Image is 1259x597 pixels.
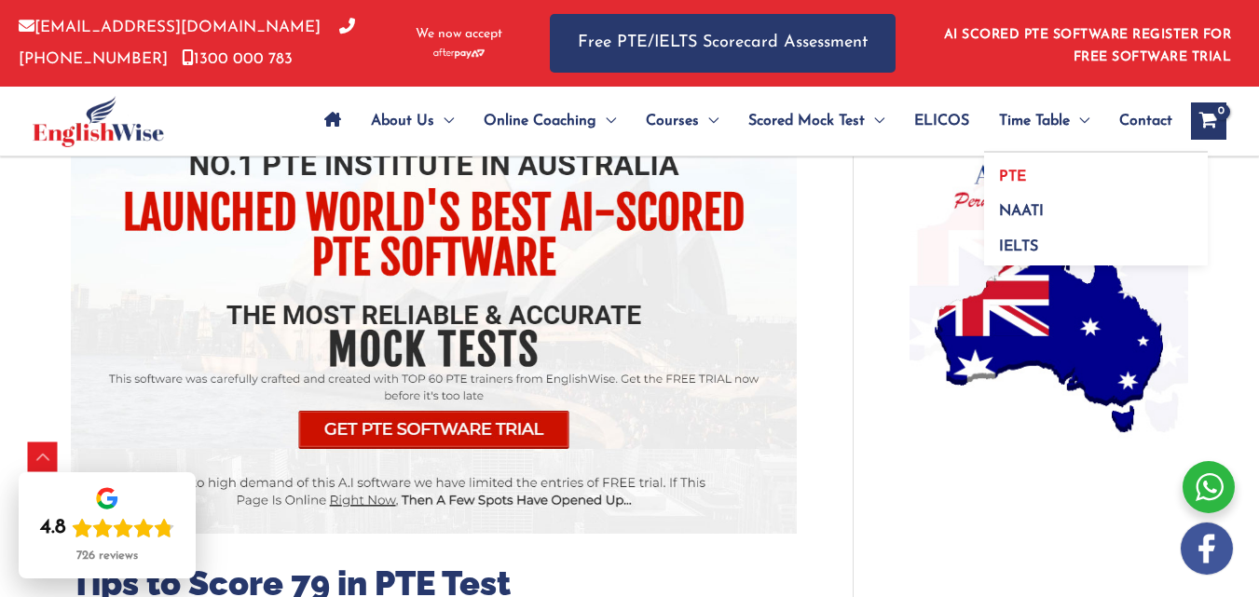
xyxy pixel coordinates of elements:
img: cropped-ew-logo [33,96,164,147]
a: 1300 000 783 [182,51,293,67]
a: CoursesMenu Toggle [631,88,733,154]
a: Free PTE/IELTS Scorecard Assessment [550,14,896,73]
span: PTE [999,170,1026,184]
div: 4.8 [40,515,66,541]
a: Scored Mock TestMenu Toggle [733,88,899,154]
span: Menu Toggle [699,88,718,154]
div: Rating: 4.8 out of 5 [40,515,174,541]
a: NAATI [984,188,1208,224]
img: Afterpay-Logo [433,48,485,59]
a: PTE [984,153,1208,188]
img: white-facebook.png [1181,522,1233,575]
span: Menu Toggle [865,88,884,154]
a: Online CoachingMenu Toggle [469,88,631,154]
span: Courses [646,88,699,154]
span: About Us [371,88,434,154]
span: Menu Toggle [434,88,454,154]
a: IELTS [984,223,1208,265]
a: View Shopping Cart, empty [1191,102,1226,140]
a: Contact [1104,88,1172,154]
a: About UsMenu Toggle [356,88,469,154]
nav: Site Navigation: Main Menu [309,88,1172,154]
a: [PHONE_NUMBER] [19,20,355,66]
span: ELICOS [914,88,969,154]
span: Scored Mock Test [748,88,865,154]
span: Time Table [999,88,1070,154]
span: NAATI [999,204,1044,219]
span: IELTS [999,239,1038,254]
span: Menu Toggle [1070,88,1089,154]
div: 726 reviews [76,549,138,563]
img: pte-institute.jpg [71,54,797,534]
a: Time TableMenu Toggle [984,88,1104,154]
aside: Header Widget 1 [933,13,1240,74]
a: AI SCORED PTE SOFTWARE REGISTER FOR FREE SOFTWARE TRIAL [944,28,1232,64]
a: ELICOS [899,88,984,154]
span: Online Coaching [484,88,596,154]
span: Contact [1119,88,1172,154]
span: We now accept [416,25,502,44]
span: Menu Toggle [596,88,616,154]
a: [EMAIL_ADDRESS][DOMAIN_NAME] [19,20,321,35]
